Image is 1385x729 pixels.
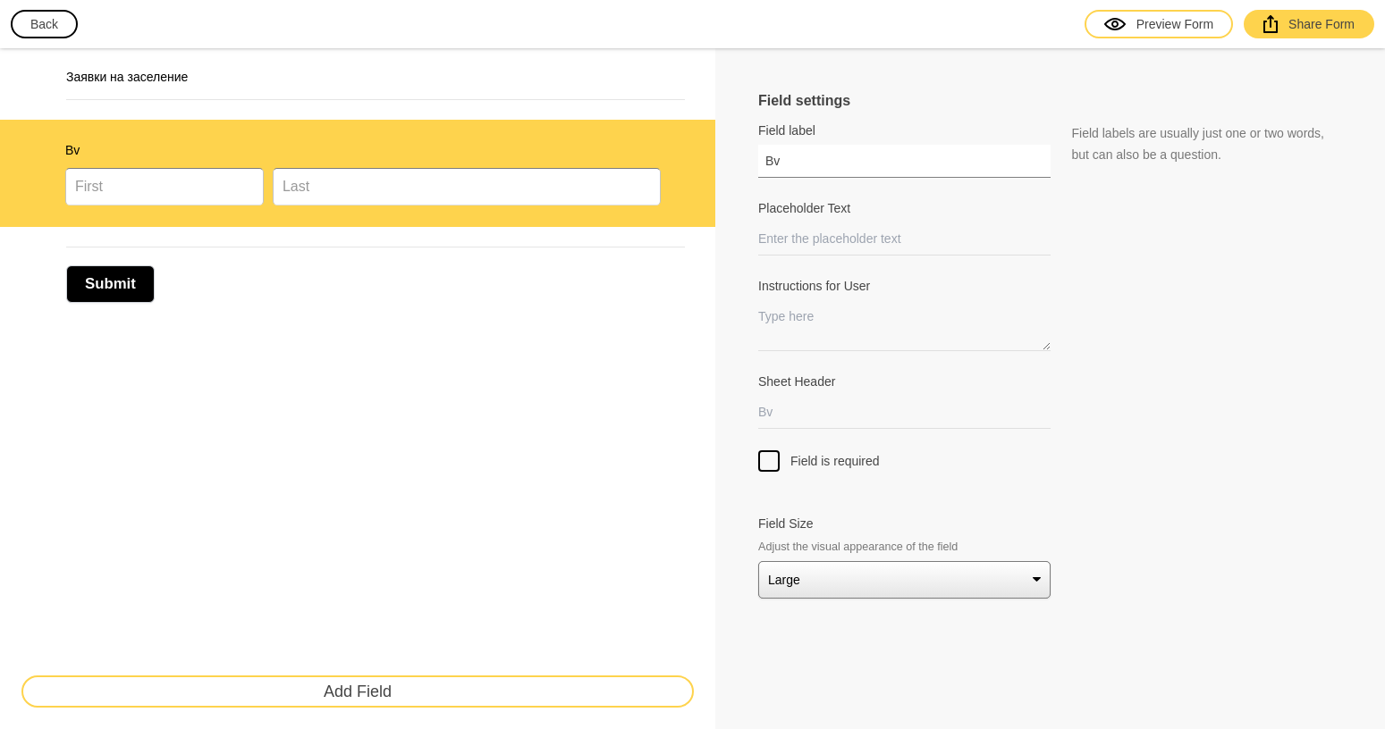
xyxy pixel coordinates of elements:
[11,10,78,38] button: Back
[758,515,1051,532] label: Field Size
[66,68,685,86] h2: Заявки на заселение
[758,121,1051,139] label: Field label
[758,538,1051,556] span: Adjust the visual appearance of the field
[66,265,155,303] button: Submit
[758,91,1102,111] h5: Field settings
[65,141,661,159] label: Bv
[758,199,1051,217] label: Placeholder Text
[1085,10,1233,38] a: Preview Form
[1104,15,1213,33] div: Preview Form
[1072,126,1324,162] span: Field labels are usually just one or two words, but can also be a question.
[758,145,1051,178] input: Enter your label
[1263,15,1355,33] div: Share Form
[758,373,1051,390] label: Sheet Header
[1244,10,1374,38] a: Share Form
[758,277,1051,295] label: Instructions for User
[273,168,661,205] input: Last
[21,675,694,708] button: Add Field
[758,396,1051,429] input: Bv
[790,452,880,470] span: Field is required
[758,222,1051,256] input: Enter the placeholder text
[65,168,264,205] input: First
